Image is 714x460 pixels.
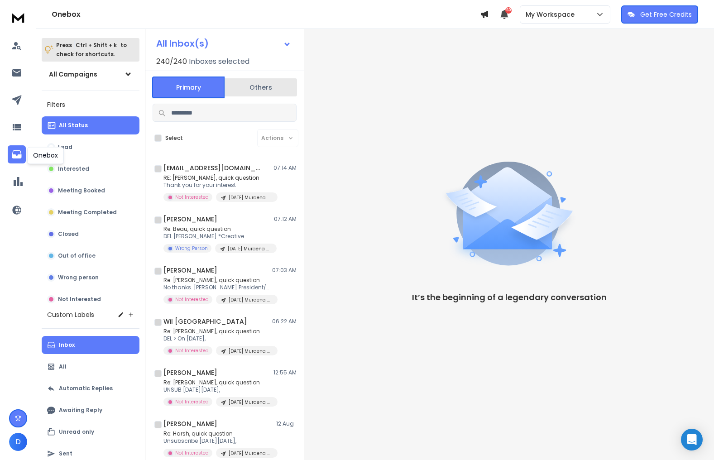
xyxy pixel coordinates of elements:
[163,317,247,326] h1: Wil [GEOGRAPHIC_DATA]
[42,423,139,441] button: Unread only
[59,428,94,436] p: Unread only
[175,347,209,354] p: Not Interested
[273,369,297,376] p: 12:55 AM
[274,216,297,223] p: 07:12 AM
[49,70,97,79] h1: All Campaigns
[272,318,297,325] p: 06:22 AM
[272,267,297,274] p: 07:03 AM
[163,266,217,275] h1: [PERSON_NAME]
[163,174,272,182] p: RE: [PERSON_NAME], quick question
[58,187,105,194] p: Meeting Booked
[59,450,72,457] p: Sent
[58,230,79,238] p: Closed
[175,194,209,201] p: Not Interested
[42,138,139,156] button: Lead
[163,419,217,428] h1: [PERSON_NAME]
[42,290,139,308] button: Not Interested
[163,284,272,291] p: No thanks. [PERSON_NAME] President/CEO
[640,10,692,19] p: Get Free Credits
[47,310,94,319] h3: Custom Labels
[58,274,99,281] p: Wrong person
[42,358,139,376] button: All
[621,5,698,24] button: Get Free Credits
[163,437,272,445] p: Unsubscribe [DATE][DATE],
[229,297,272,303] p: [DATE] Muraena 3rd List
[59,122,88,129] p: All Status
[59,407,102,414] p: Awaiting Reply
[163,368,217,377] h1: [PERSON_NAME]
[163,163,263,172] h1: [EMAIL_ADDRESS][DOMAIN_NAME]
[163,277,272,284] p: Re: [PERSON_NAME], quick question
[58,144,72,151] p: Lead
[163,215,217,224] h1: [PERSON_NAME]
[42,247,139,265] button: Out of office
[175,398,209,405] p: Not Interested
[42,116,139,134] button: All Status
[149,34,298,53] button: All Inbox(s)
[229,399,272,406] p: [DATE] Muraena 3rd List
[58,209,117,216] p: Meeting Completed
[59,341,75,349] p: Inbox
[163,225,272,233] p: Re: Beau, quick question
[9,433,27,451] button: D
[163,430,272,437] p: Re: Harsh, quick question
[52,9,480,20] h1: Onebox
[228,245,271,252] p: [DATE] Muraena 3rd List
[42,379,139,398] button: Automatic Replies
[229,194,272,201] p: [DATE] Muraena 3rd List
[165,134,183,142] label: Select
[189,56,249,67] h3: Inboxes selected
[156,39,209,48] h1: All Inbox(s)
[175,245,208,252] p: Wrong Person
[58,296,101,303] p: Not Interested
[58,252,96,259] p: Out of office
[59,363,67,370] p: All
[229,348,272,355] p: [DATE] Muraena 3rd List
[42,182,139,200] button: Meeting Booked
[42,225,139,243] button: Closed
[163,386,272,393] p: UNSUB [DATE][DATE],
[42,268,139,287] button: Wrong person
[163,335,272,342] p: DEL > On [DATE],
[59,385,113,392] p: Automatic Replies
[175,450,209,456] p: Not Interested
[681,429,703,450] div: Open Intercom Messenger
[9,9,27,26] img: logo
[27,147,64,164] div: Onebox
[152,77,225,98] button: Primary
[42,98,139,111] h3: Filters
[163,379,272,386] p: Re: [PERSON_NAME], quick question
[42,203,139,221] button: Meeting Completed
[526,10,578,19] p: My Workspace
[229,450,272,457] p: [DATE] Muraena 3rd List
[42,336,139,354] button: Inbox
[273,164,297,172] p: 07:14 AM
[56,41,127,59] p: Press to check for shortcuts.
[42,160,139,178] button: Interested
[42,65,139,83] button: All Campaigns
[505,7,512,14] span: 50
[225,77,297,97] button: Others
[276,420,297,427] p: 12 Aug
[175,296,209,303] p: Not Interested
[42,401,139,419] button: Awaiting Reply
[163,182,272,189] p: Thank you for your interest
[412,291,607,304] p: It’s the beginning of a legendary conversation
[163,233,272,240] p: DEL [PERSON_NAME] *Creative
[58,165,89,172] p: Interested
[156,56,187,67] span: 240 / 240
[163,328,272,335] p: Re: [PERSON_NAME], quick question
[74,40,118,50] span: Ctrl + Shift + k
